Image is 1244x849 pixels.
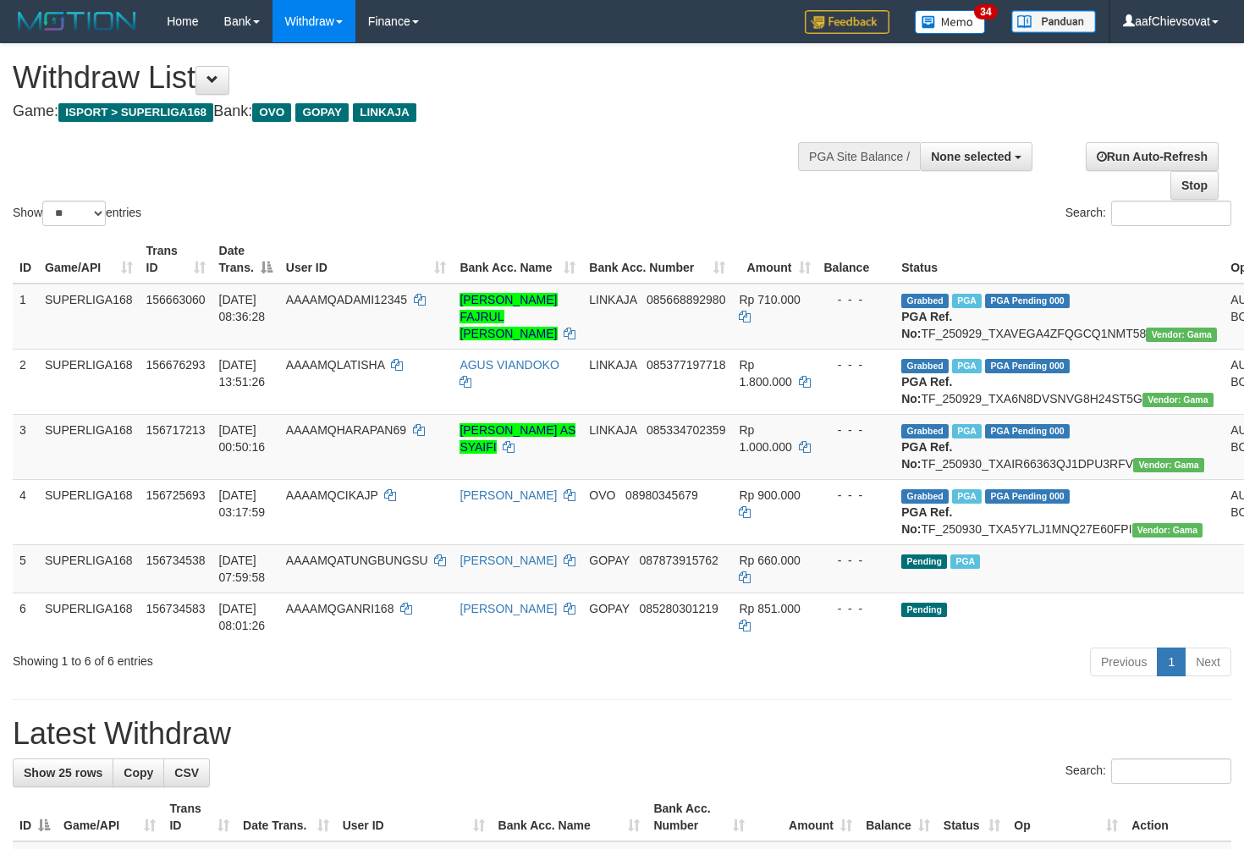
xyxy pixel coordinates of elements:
[286,293,407,306] span: AAAAMQADAMI12345
[1170,171,1219,200] a: Stop
[894,235,1224,284] th: Status
[901,440,952,471] b: PGA Ref. No:
[589,423,636,437] span: LINKAJA
[38,593,140,641] td: SUPERLIGA168
[460,293,557,340] a: [PERSON_NAME] FAJRUL [PERSON_NAME]
[937,793,1007,841] th: Status: activate to sort column ascending
[146,423,206,437] span: 156717213
[952,489,982,504] span: Marked by aafnonsreyleab
[589,554,629,567] span: GOPAY
[859,793,937,841] th: Balance: activate to sort column ascending
[589,293,636,306] span: LINKAJA
[901,603,947,617] span: Pending
[146,488,206,502] span: 156725693
[24,766,102,780] span: Show 25 rows
[901,424,949,438] span: Grabbed
[219,293,266,323] span: [DATE] 08:36:28
[952,294,982,308] span: Marked by aafchhiseyha
[279,235,454,284] th: User ID: activate to sort column ascending
[952,424,982,438] span: Marked by aafnonsreyleab
[219,602,266,632] span: [DATE] 08:01:26
[38,284,140,350] td: SUPERLIGA168
[589,358,636,372] span: LINKAJA
[901,359,949,373] span: Grabbed
[901,294,949,308] span: Grabbed
[931,150,1011,163] span: None selected
[625,488,698,502] span: Copy 08980345679 to clipboard
[985,359,1070,373] span: PGA Pending
[739,602,800,615] span: Rp 851.000
[146,602,206,615] span: 156734583
[1086,142,1219,171] a: Run Auto-Refresh
[1133,458,1204,472] span: Vendor URL: https://trx31.1velocity.biz
[13,593,38,641] td: 6
[460,488,557,502] a: [PERSON_NAME]
[639,554,718,567] span: Copy 087873915762 to clipboard
[13,646,506,670] div: Showing 1 to 6 of 6 entries
[974,4,997,19] span: 34
[952,359,982,373] span: Marked by aafsoycanthlai
[1111,758,1231,784] input: Search:
[236,793,336,841] th: Date Trans.: activate to sort column ascending
[647,293,725,306] span: Copy 085668892980 to clipboard
[1185,648,1231,676] a: Next
[460,602,557,615] a: [PERSON_NAME]
[894,349,1224,414] td: TF_250929_TXA6N8DVSNVG8H24ST5G
[1132,523,1203,538] span: Vendor URL: https://trx31.1velocity.biz
[13,793,57,841] th: ID: activate to sort column descending
[1065,201,1231,226] label: Search:
[1065,758,1231,784] label: Search:
[252,103,291,122] span: OVO
[894,284,1224,350] td: TF_250929_TXAVEGA4ZFQGCQ1NMT58
[817,235,895,284] th: Balance
[894,479,1224,544] td: TF_250930_TXA5Y7LJ1MNQ27E60FPI
[38,349,140,414] td: SUPERLIGA168
[589,602,629,615] span: GOPAY
[146,554,206,567] span: 156734538
[894,414,1224,479] td: TF_250930_TXAIR66363QJ1DPU3RFV
[163,758,210,787] a: CSV
[13,758,113,787] a: Show 25 rows
[901,505,952,536] b: PGA Ref. No:
[985,424,1070,438] span: PGA Pending
[295,103,349,122] span: GOPAY
[901,310,952,340] b: PGA Ref. No:
[124,766,153,780] span: Copy
[212,235,279,284] th: Date Trans.: activate to sort column descending
[732,235,817,284] th: Amount: activate to sort column ascending
[13,544,38,593] td: 5
[647,358,725,372] span: Copy 085377197718 to clipboard
[336,793,492,841] th: User ID: activate to sort column ascending
[453,235,582,284] th: Bank Acc. Name: activate to sort column ascending
[589,488,615,502] span: OVO
[739,554,800,567] span: Rp 660.000
[286,554,428,567] span: AAAAMQATUNGBUNGSU
[58,103,213,122] span: ISPORT > SUPERLIGA168
[824,291,889,308] div: - - -
[162,793,236,841] th: Trans ID: activate to sort column ascending
[1007,793,1125,841] th: Op: activate to sort column ascending
[286,602,394,615] span: AAAAMQGANRI168
[1157,648,1186,676] a: 1
[460,423,575,454] a: [PERSON_NAME] AS SYAIFI
[739,488,800,502] span: Rp 900.000
[13,717,1231,751] h1: Latest Withdraw
[146,358,206,372] span: 156676293
[824,600,889,617] div: - - -
[38,479,140,544] td: SUPERLIGA168
[13,284,38,350] td: 1
[353,103,416,122] span: LINKAJA
[798,142,920,171] div: PGA Site Balance /
[901,554,947,569] span: Pending
[13,349,38,414] td: 2
[950,554,980,569] span: Marked by aafnonsreyleab
[639,602,718,615] span: Copy 085280301219 to clipboard
[219,423,266,454] span: [DATE] 00:50:16
[582,235,732,284] th: Bank Acc. Number: activate to sort column ascending
[13,479,38,544] td: 4
[13,103,812,120] h4: Game: Bank:
[38,414,140,479] td: SUPERLIGA168
[174,766,199,780] span: CSV
[1125,793,1231,841] th: Action
[647,793,751,841] th: Bank Acc. Number: activate to sort column ascending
